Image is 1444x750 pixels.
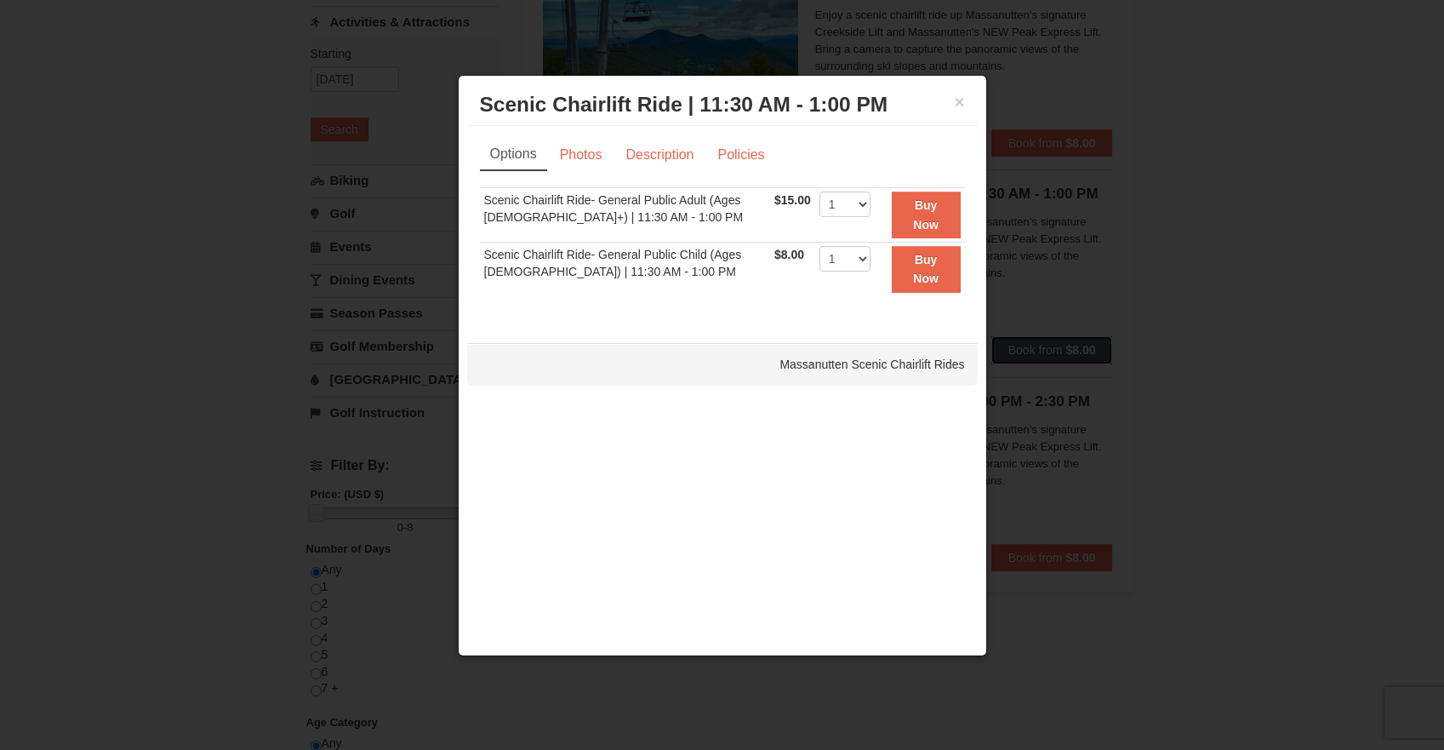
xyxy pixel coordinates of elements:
[614,139,705,171] a: Description
[955,94,965,111] button: ×
[480,242,770,295] td: Scenic Chairlift Ride- General Public Child (Ages [DEMOGRAPHIC_DATA]) | 11:30 AM - 1:00 PM
[913,253,939,285] strong: Buy Now
[892,192,961,238] button: Buy Now
[480,139,547,171] a: Options
[913,198,939,231] strong: Buy Now
[706,139,775,171] a: Policies
[774,248,804,261] span: $8.00
[892,246,961,293] button: Buy Now
[467,343,978,386] div: Massanutten Scenic Chairlift Rides
[774,193,811,207] span: $15.00
[480,92,965,117] h3: Scenic Chairlift Ride | 11:30 AM - 1:00 PM
[480,188,770,243] td: Scenic Chairlift Ride- General Public Adult (Ages [DEMOGRAPHIC_DATA]+) | 11:30 AM - 1:00 PM
[549,139,614,171] a: Photos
